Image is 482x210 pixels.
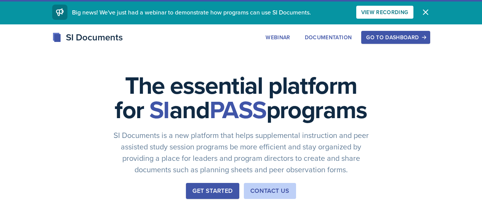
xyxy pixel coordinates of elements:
[250,186,290,196] div: Contact Us
[72,8,311,16] span: Big news! We've just had a webinar to demonstrate how programs can use SI Documents.
[261,31,295,44] button: Webinar
[300,31,357,44] button: Documentation
[266,34,290,40] div: Webinar
[305,34,352,40] div: Documentation
[356,6,413,19] button: View Recording
[366,34,425,40] div: Go to Dashboard
[52,30,123,44] div: SI Documents
[361,31,430,44] button: Go to Dashboard
[192,186,232,196] div: Get Started
[186,183,239,199] button: Get Started
[361,9,408,15] div: View Recording
[244,183,296,199] button: Contact Us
